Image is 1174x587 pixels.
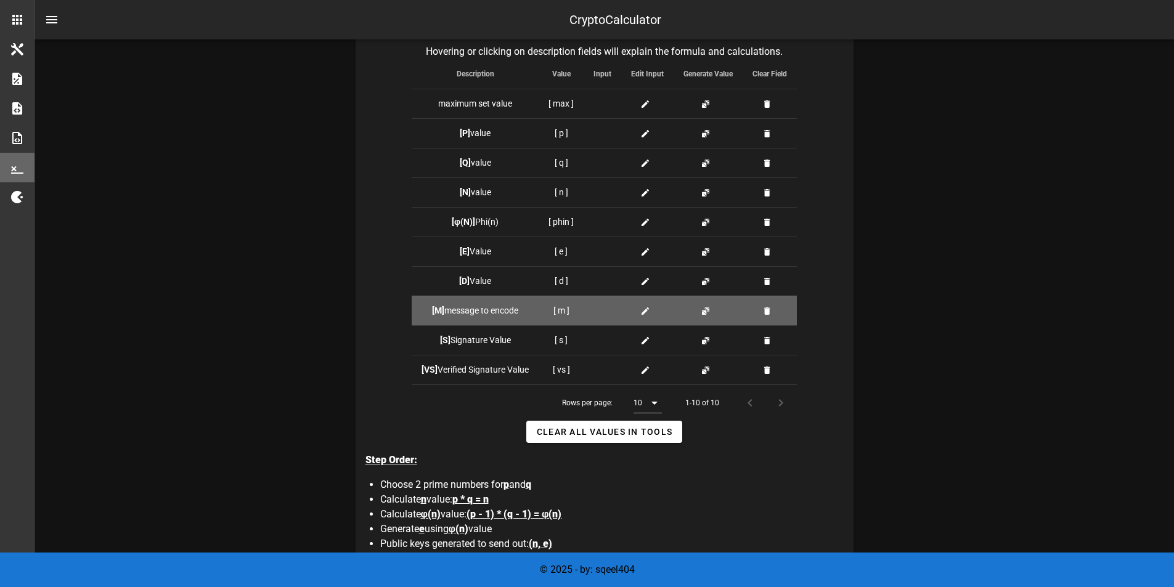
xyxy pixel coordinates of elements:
span: φ(n) [449,523,468,535]
li: Calculate value: [380,492,854,507]
span: p * q = n [452,493,489,505]
td: [ vs ] [539,355,584,384]
th: Edit Input [621,59,674,89]
caption: Hovering or clicking on description fields will explain the formula and calculations. [412,44,797,59]
span: Clear all Values in Tools [536,427,672,437]
th: Input [584,59,621,89]
div: CryptoCalculator [569,10,661,29]
b: [N] [460,187,471,197]
b: [M] [432,306,444,315]
b: [φ(N)] [452,217,475,227]
th: Clear Field [743,59,797,89]
div: 1-10 of 10 [685,397,719,408]
th: Generate Value [674,59,743,89]
li: Public keys generated to send out: [380,536,854,551]
div: 10Rows per page: [634,393,662,413]
td: [ q ] [539,148,584,177]
p: Step Order: [365,453,854,468]
span: n [421,493,426,505]
td: [ m ] [539,296,584,325]
span: Value [459,276,491,286]
td: [ max ] [539,89,584,118]
span: Value [552,70,571,78]
button: nav-menu-toggle [37,5,67,34]
li: Calculate value: [380,507,854,522]
b: [Q] [460,158,471,168]
span: Signature Value [440,335,511,345]
li: Generate using value [380,522,854,536]
span: value [460,158,491,168]
td: [ s ] [539,325,584,355]
td: [ e ] [539,237,584,266]
td: [ d ] [539,266,584,296]
span: Input [593,70,611,78]
span: value [460,187,491,197]
span: Generate Value [683,70,733,78]
span: (n, e) [529,538,552,549]
b: [VS] [422,365,438,374]
span: Clear Field [752,70,787,78]
td: [ p ] [539,118,584,148]
span: Value [460,246,491,256]
span: Description [457,70,494,78]
td: [ phin ] [539,207,584,237]
th: Value [539,59,584,89]
span: message to encode [432,306,518,315]
td: [ n ] [539,177,584,207]
span: © 2025 - by: sqeel404 [540,564,635,575]
li: Choose 2 prime numbers for and [380,477,854,492]
span: maximum set value [438,99,512,108]
b: [S] [440,335,450,345]
span: (p - 1) * (q - 1) = φ(n) [467,508,561,520]
th: Description [412,59,539,89]
span: value [460,128,491,138]
div: Rows per page: [562,385,662,421]
sup: -1 [723,551,730,560]
span: Edit Input [631,70,664,78]
div: 10 [634,397,642,408]
b: [D] [459,276,470,286]
span: e [419,523,425,535]
span: p [503,479,509,490]
span: Verified Signature Value [422,365,529,374]
span: q [526,479,531,490]
li: Generate private key value: : which can also be calculated as: [380,551,854,566]
span: φ(n) [421,508,441,520]
b: [E] [460,246,470,256]
button: Clear all Values in Tools [526,421,682,443]
span: Phi(n) [452,217,499,227]
b: [P] [460,128,470,138]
